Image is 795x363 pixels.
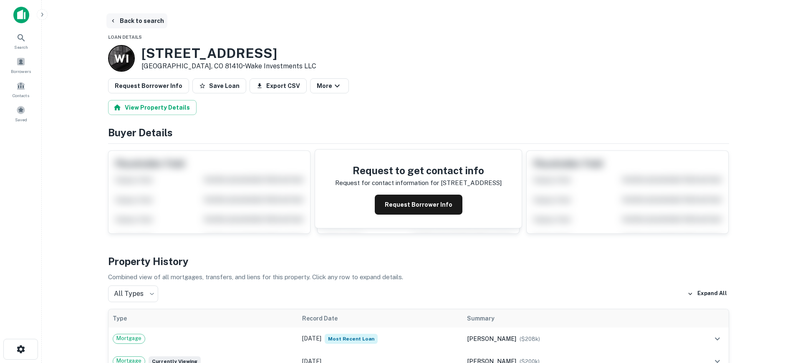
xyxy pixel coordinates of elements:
[108,254,729,269] h4: Property History
[520,336,540,342] span: ($ 208k )
[3,30,39,52] a: Search
[108,78,189,93] button: Request Borrower Info
[310,78,349,93] button: More
[141,45,316,61] h3: [STREET_ADDRESS]
[250,78,307,93] button: Export CSV
[245,62,316,70] a: Wake Investments LLC
[108,285,158,302] div: All Types
[109,309,298,328] th: Type
[298,309,463,328] th: Record Date
[3,54,39,76] a: Borrowers
[108,100,197,115] button: View Property Details
[710,332,724,346] button: expand row
[685,288,729,300] button: Expand All
[15,116,27,123] span: Saved
[335,163,502,178] h4: Request to get contact info
[3,102,39,125] a: Saved
[13,7,29,23] img: capitalize-icon.png
[753,296,795,336] iframe: Chat Widget
[108,35,142,40] span: Loan Details
[11,68,31,75] span: Borrowers
[463,309,684,328] th: Summary
[3,78,39,100] a: Contacts
[467,335,516,342] span: [PERSON_NAME]
[14,44,28,50] span: Search
[375,195,462,215] button: Request Borrower Info
[325,334,378,344] span: Most Recent Loan
[192,78,246,93] button: Save Loan
[441,178,502,188] p: [STREET_ADDRESS]
[114,50,128,67] p: W I
[335,178,439,188] p: Request for contact information for
[108,272,729,282] p: Combined view of all mortgages, transfers, and liens for this property. Click any row to expand d...
[298,328,463,350] td: [DATE]
[13,92,29,99] span: Contacts
[106,13,167,28] button: Back to search
[141,61,316,71] p: [GEOGRAPHIC_DATA], CO 81410 •
[108,125,729,140] h4: Buyer Details
[113,334,145,343] span: Mortgage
